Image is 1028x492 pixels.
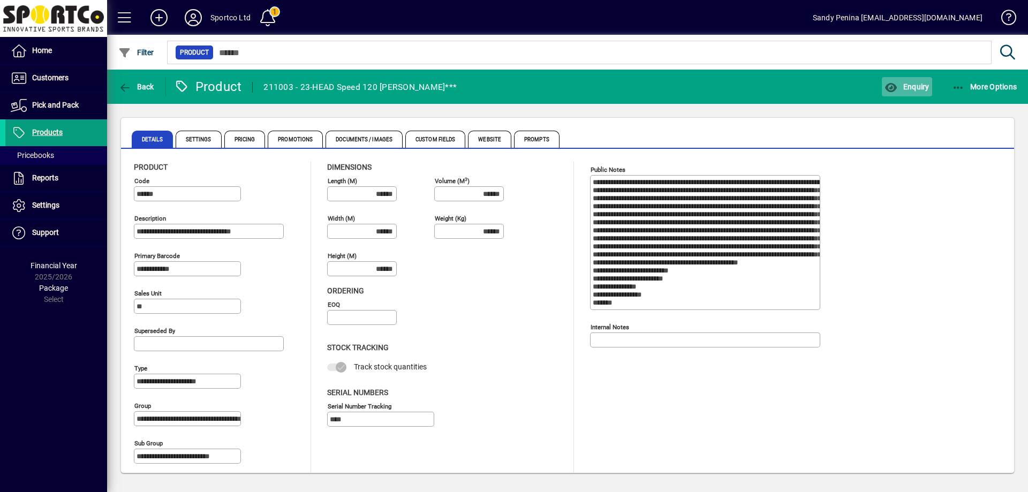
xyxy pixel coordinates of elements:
[435,215,466,222] mat-label: Weight (Kg)
[210,9,251,26] div: Sportco Ltd
[268,131,323,148] span: Promotions
[327,286,364,295] span: Ordering
[176,131,222,148] span: Settings
[813,9,982,26] div: Sandy Penina [EMAIL_ADDRESS][DOMAIN_NAME]
[180,47,209,58] span: Product
[465,176,467,181] sup: 3
[32,101,79,109] span: Pick and Pack
[134,290,162,297] mat-label: Sales unit
[354,362,427,371] span: Track stock quantities
[328,177,357,185] mat-label: Length (m)
[132,131,173,148] span: Details
[32,73,69,82] span: Customers
[327,163,372,171] span: Dimensions
[134,440,163,447] mat-label: Sub group
[32,46,52,55] span: Home
[5,37,107,64] a: Home
[116,77,157,96] button: Back
[591,166,625,173] mat-label: Public Notes
[134,177,149,185] mat-label: Code
[32,173,58,182] span: Reports
[328,215,355,222] mat-label: Width (m)
[327,343,389,352] span: Stock Tracking
[11,151,54,160] span: Pricebooks
[134,365,147,372] mat-label: Type
[327,388,388,397] span: Serial Numbers
[5,192,107,219] a: Settings
[134,215,166,222] mat-label: Description
[107,77,166,96] app-page-header-button: Back
[39,284,68,292] span: Package
[32,228,59,237] span: Support
[328,301,340,308] mat-label: EOQ
[134,252,180,260] mat-label: Primary barcode
[949,77,1020,96] button: More Options
[882,77,932,96] button: Enquiry
[5,146,107,164] a: Pricebooks
[952,82,1017,91] span: More Options
[5,165,107,192] a: Reports
[118,82,154,91] span: Back
[591,323,629,331] mat-label: Internal Notes
[118,48,154,57] span: Filter
[32,128,63,137] span: Products
[405,131,465,148] span: Custom Fields
[174,78,242,95] div: Product
[263,79,457,96] div: 211003 - 23-HEAD Speed 120 [PERSON_NAME]***
[116,43,157,62] button: Filter
[514,131,560,148] span: Prompts
[5,219,107,246] a: Support
[142,8,176,27] button: Add
[326,131,403,148] span: Documents / Images
[435,177,470,185] mat-label: Volume (m )
[134,402,151,410] mat-label: Group
[31,261,77,270] span: Financial Year
[885,82,929,91] span: Enquiry
[32,201,59,209] span: Settings
[468,131,511,148] span: Website
[176,8,210,27] button: Profile
[993,2,1015,37] a: Knowledge Base
[134,163,168,171] span: Product
[224,131,266,148] span: Pricing
[328,252,357,260] mat-label: Height (m)
[5,92,107,119] a: Pick and Pack
[5,65,107,92] a: Customers
[328,402,391,410] mat-label: Serial Number tracking
[134,327,175,335] mat-label: Superseded by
